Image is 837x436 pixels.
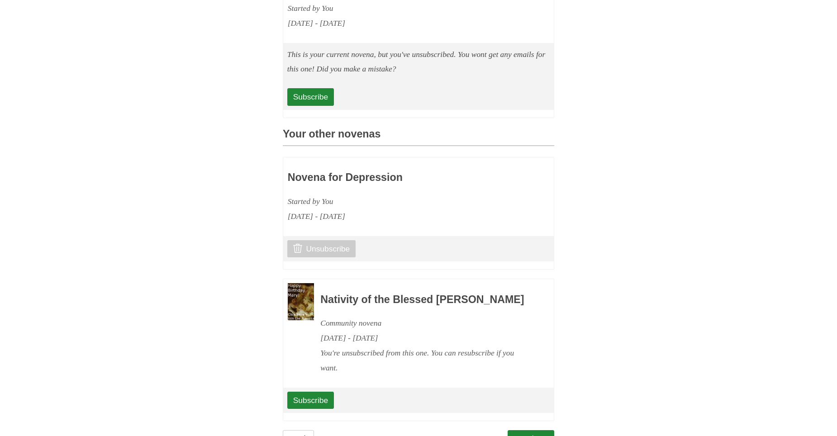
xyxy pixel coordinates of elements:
[320,346,529,375] div: You're unsubscribed from this one. You can resubscribe if you want.
[288,16,497,31] div: [DATE] - [DATE]
[283,128,554,146] h3: Your other novenas
[287,88,334,105] a: Subscribe
[288,1,497,16] div: Started by You
[320,316,529,331] div: Community novena
[320,331,529,346] div: [DATE] - [DATE]
[288,172,497,184] h3: Novena for Depression
[287,392,334,409] a: Subscribe
[320,294,529,306] h3: Nativity of the Blessed [PERSON_NAME]
[288,283,314,320] img: Novena image
[288,194,497,209] div: Started by You
[287,240,356,257] a: Unsubscribe
[287,50,546,74] em: This is your current novena, but you've unsubscribed. You wont get any emails for this one! Did y...
[288,209,497,224] div: [DATE] - [DATE]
